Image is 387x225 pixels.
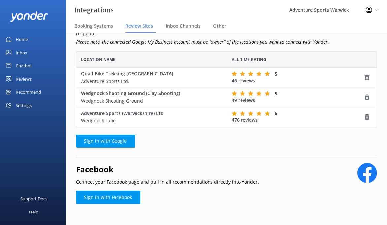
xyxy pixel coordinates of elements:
[10,11,48,22] img: yonder-white-logo.png
[16,72,32,86] div: Reviews
[16,59,32,72] div: Chatbot
[76,39,329,45] i: Please note, the connected Google My Business account must be “owner” of the locations you want t...
[81,70,222,85] div: Quad Bike Trekking [GEOGRAPHIC_DATA]
[74,23,113,29] span: Booking Systems
[275,90,277,96] span: 5
[166,23,201,29] span: Inbox Channels
[275,110,277,116] span: 5
[275,70,277,77] span: 5
[16,33,28,46] div: Home
[232,56,266,63] span: All-time-rating
[232,70,364,84] div: 46 reviews
[74,5,114,15] h3: Integrations
[125,23,153,29] span: Review Sites
[29,205,38,218] div: Help
[76,178,259,186] p: Connect your Facebook page and pull in all recommendations directly into Yonder.
[81,90,222,105] div: Wedgnock Shooting Ground (Clay Shooting)
[76,135,135,148] a: Sign in with Google
[76,163,259,176] h2: Facebook
[81,117,222,124] p: Wedgnock Lane
[20,192,47,205] div: Support Docs
[81,56,115,63] span: Location Name
[76,68,377,127] div: grid
[213,23,226,29] span: Other
[16,46,27,59] div: Inbox
[232,110,364,124] div: 476 reviews
[81,110,222,124] div: Adventure Sports (Warwickshire) Ltd
[76,191,140,204] a: Sign in with Facebook
[81,77,222,85] p: Adventure Sports Ltd.
[16,99,32,112] div: Settings
[16,86,41,99] div: Recommend
[81,97,222,104] p: Wedgnock Shooting Ground
[232,90,364,104] div: 49 reviews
